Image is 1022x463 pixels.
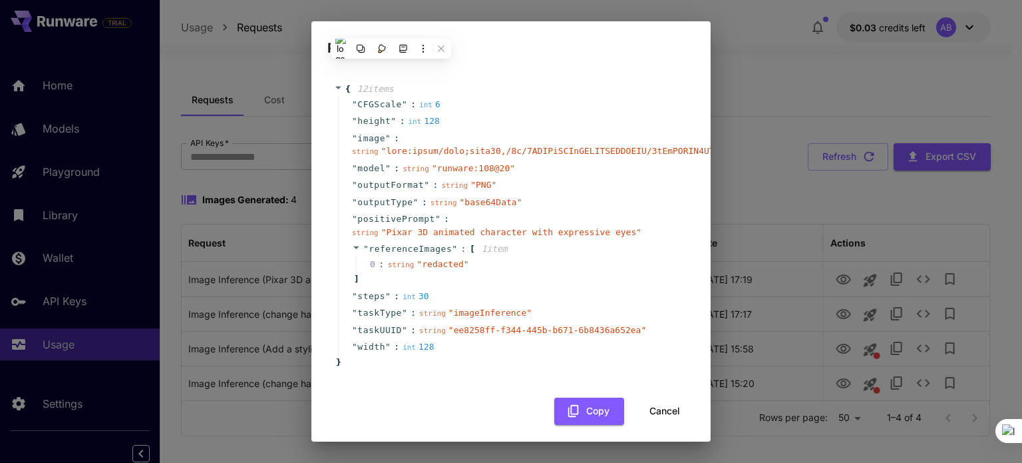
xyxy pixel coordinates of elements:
[444,213,449,226] span: :
[424,180,429,190] span: "
[334,356,341,369] span: }
[352,99,357,109] span: "
[441,181,468,190] span: string
[352,325,357,335] span: "
[435,214,440,224] span: "
[403,165,429,173] span: string
[400,115,405,128] span: :
[448,325,646,335] span: " ee8258ff-f344-445b-b671-6b8436a652ea "
[482,244,508,254] span: 1 item
[357,290,385,303] span: steps
[352,116,357,126] span: "
[452,244,457,254] span: "
[369,244,452,254] span: referenceImages
[357,132,385,145] span: image
[470,242,475,256] span: [
[408,115,439,128] div: 128
[419,98,440,111] div: 6
[411,324,416,337] span: :
[394,132,399,145] span: :
[391,116,396,126] span: "
[311,21,711,59] h2: Request Details
[433,179,438,192] span: :
[357,84,394,94] span: 12 item s
[408,117,421,126] span: int
[419,326,446,335] span: string
[394,340,399,354] span: :
[417,259,468,269] span: " redacted "
[352,272,359,286] span: ]
[357,196,413,209] span: outputType
[385,291,391,301] span: "
[352,342,357,352] span: "
[345,83,351,96] span: {
[411,98,416,111] span: :
[470,180,496,190] span: " PNG "
[381,227,641,237] span: " Pixar 3D animated character with expressive eyes "
[432,163,515,173] span: " runware:108@20 "
[357,324,402,337] span: taskUUID
[402,325,407,335] span: "
[403,290,429,303] div: 30
[385,133,391,143] span: "
[402,99,407,109] span: "
[422,196,427,209] span: :
[448,308,532,318] span: " imageInference "
[352,147,379,156] span: string
[352,133,357,143] span: "
[554,398,624,425] button: Copy
[403,292,416,301] span: int
[411,306,416,320] span: :
[357,340,385,354] span: width
[402,308,407,318] span: "
[357,213,435,226] span: positivePrompt
[419,309,446,318] span: string
[388,260,415,269] span: string
[352,291,357,301] span: "
[385,342,391,352] span: "
[370,258,388,271] span: 0
[403,343,416,352] span: int
[430,199,457,207] span: string
[357,306,402,320] span: taskType
[357,98,402,111] span: CFGScale
[394,162,399,175] span: :
[413,197,419,207] span: "
[352,180,357,190] span: "
[635,398,695,425] button: Cancel
[403,340,434,354] div: 128
[394,290,399,303] span: :
[357,162,385,175] span: model
[352,229,379,237] span: string
[357,115,391,128] span: height
[352,308,357,318] span: "
[352,214,357,224] span: "
[460,197,522,207] span: " base64Data "
[352,197,357,207] span: "
[419,101,432,109] span: int
[352,163,357,173] span: "
[379,258,384,271] div: :
[357,179,424,192] span: outputFormat
[385,163,391,173] span: "
[461,242,466,256] span: :
[363,244,369,254] span: "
